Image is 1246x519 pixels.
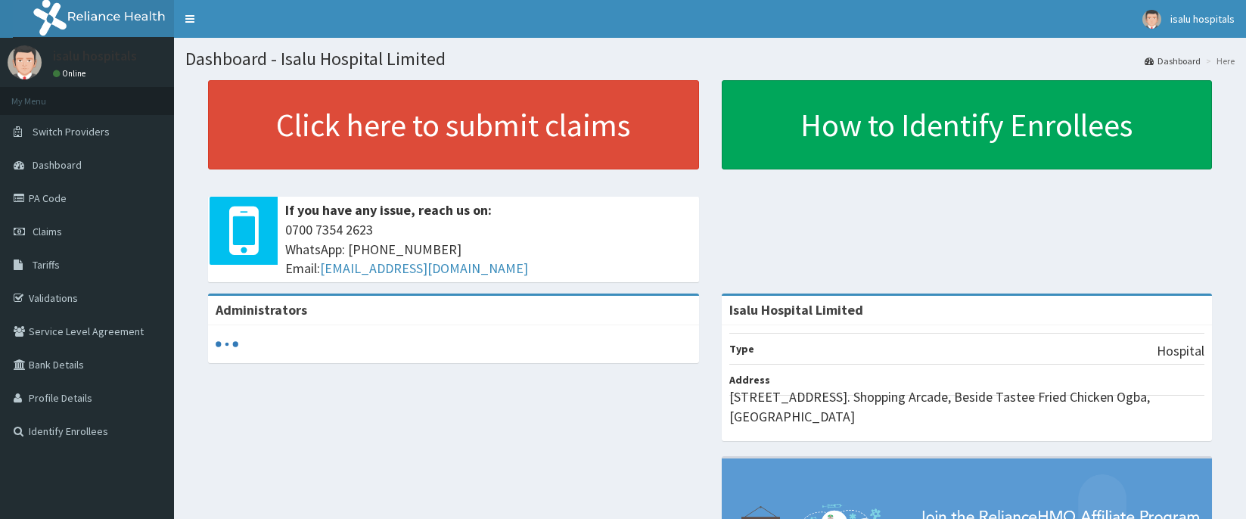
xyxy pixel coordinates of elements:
a: How to Identify Enrollees [722,80,1213,169]
b: Administrators [216,301,307,319]
p: Hospital [1157,341,1204,361]
p: [STREET_ADDRESS]. Shopping Arcade, Beside Tastee Fried Chicken Ogba, [GEOGRAPHIC_DATA] [729,387,1205,426]
h1: Dashboard - Isalu Hospital Limited [185,49,1235,69]
img: User Image [8,45,42,79]
span: Claims [33,225,62,238]
li: Here [1202,54,1235,67]
span: Switch Providers [33,125,110,138]
span: Dashboard [33,158,82,172]
b: Address [729,373,770,387]
a: Click here to submit claims [208,80,699,169]
a: [EMAIL_ADDRESS][DOMAIN_NAME] [320,259,528,277]
span: Tariffs [33,258,60,272]
img: User Image [1142,10,1161,29]
strong: Isalu Hospital Limited [729,301,863,319]
b: If you have any issue, reach us on: [285,201,492,219]
svg: audio-loading [216,333,238,356]
span: 0700 7354 2623 WhatsApp: [PHONE_NUMBER] Email: [285,220,691,278]
b: Type [729,342,754,356]
span: isalu hospitals [1170,12,1235,26]
p: isalu hospitals [53,49,137,63]
a: Online [53,68,89,79]
a: Dashboard [1145,54,1201,67]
